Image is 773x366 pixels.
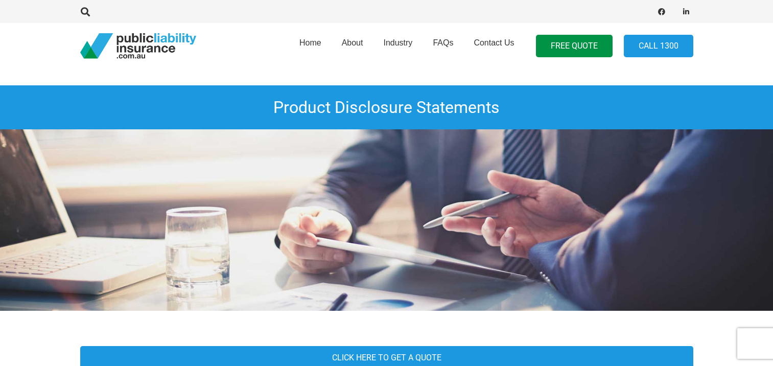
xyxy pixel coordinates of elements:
a: Contact Us [463,20,524,72]
a: pli_logotransparent [80,33,196,59]
a: About [332,20,373,72]
a: LinkedIn [679,5,693,19]
a: Home [289,20,332,72]
a: Search [76,7,96,16]
span: Industry [383,38,412,47]
a: FREE QUOTE [536,35,613,58]
a: FAQs [423,20,463,72]
a: Call 1300 [624,35,693,58]
span: Contact Us [474,38,514,47]
span: Home [299,38,321,47]
span: FAQs [433,38,453,47]
a: Industry [373,20,423,72]
span: About [342,38,363,47]
a: Facebook [654,5,669,19]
